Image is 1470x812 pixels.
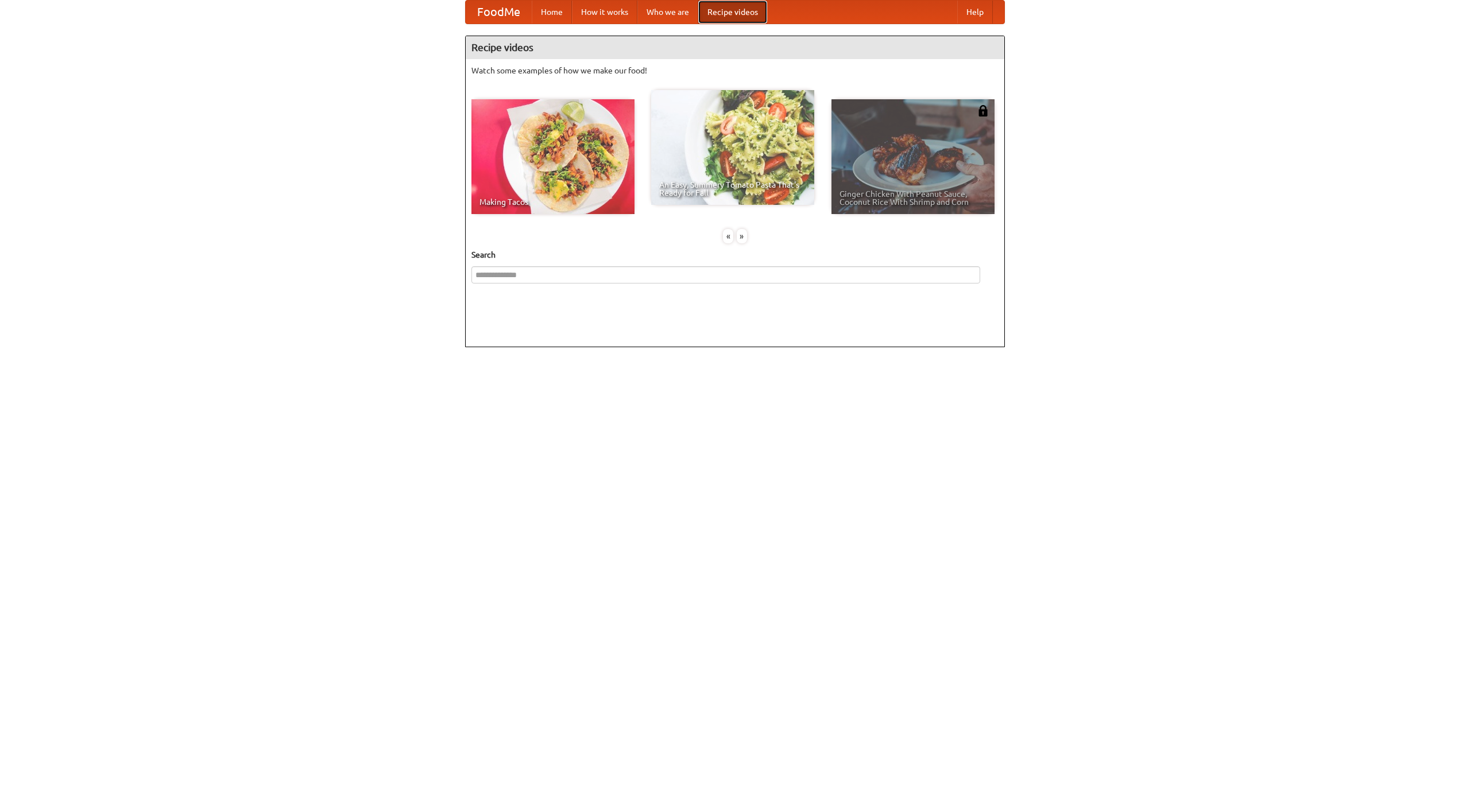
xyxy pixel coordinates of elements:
div: « [723,229,733,243]
a: FoodMe [466,1,532,24]
a: Help [957,1,993,24]
div: » [737,229,747,243]
h5: Search [471,249,999,261]
a: How it works [572,1,637,24]
p: Watch some examples of how we make our food! [471,65,999,76]
span: An Easy, Summery Tomato Pasta That's Ready for Fall [659,181,806,197]
a: Making Tacos [471,99,635,214]
a: Recipe videos [698,1,767,24]
a: An Easy, Summery Tomato Pasta That's Ready for Fall [651,90,814,205]
a: Home [532,1,572,24]
span: Making Tacos [479,198,626,206]
h4: Recipe videos [466,36,1004,59]
a: Who we are [637,1,698,24]
img: 483408.png [977,105,989,116]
